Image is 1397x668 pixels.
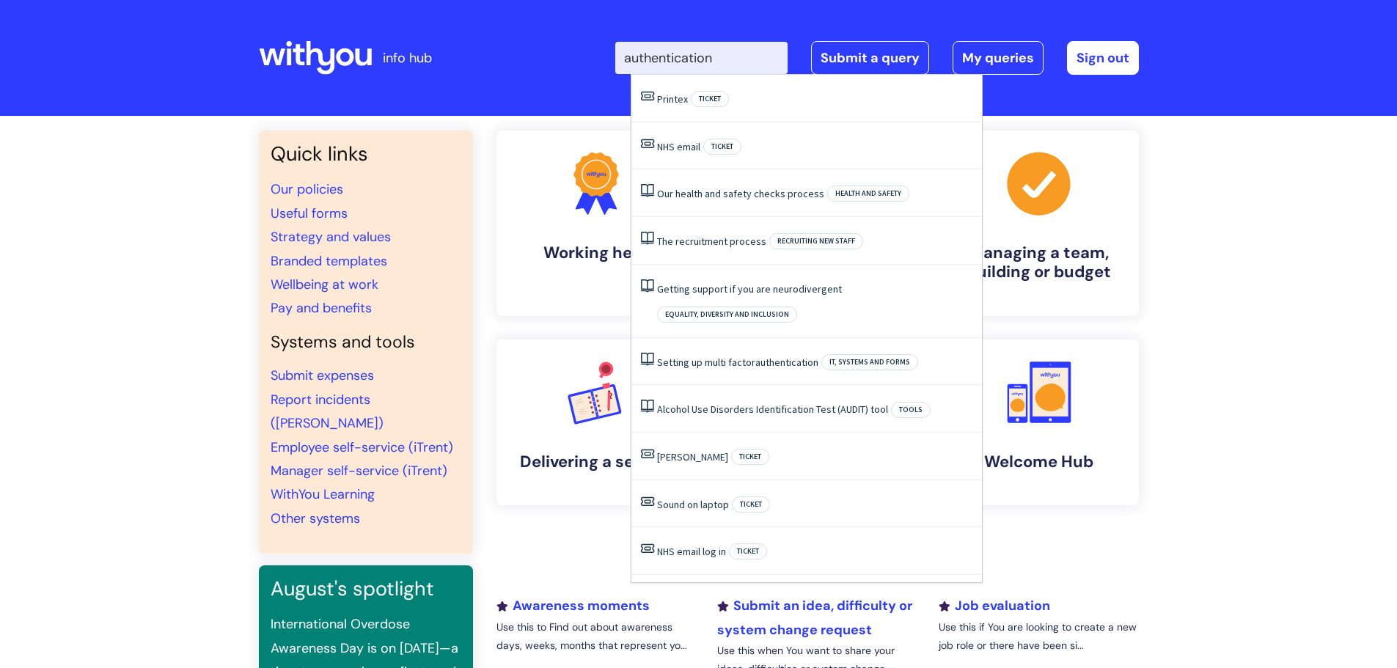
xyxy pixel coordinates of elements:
[769,233,863,249] span: Recruiting new staff
[717,597,912,638] a: Submit an idea, difficulty or system change request
[615,42,788,74] input: Search
[939,618,1138,655] p: Use this if You are looking to create a new job role or there have been si...
[657,140,700,153] a: NHS email
[271,367,374,384] a: Submit expenses
[271,438,453,456] a: Employee self-service (iTrent)
[496,339,696,505] a: Delivering a service
[271,510,360,527] a: Other systems
[953,41,1044,75] a: My queries
[891,402,931,418] span: Tools
[657,498,729,511] a: Sound on laptop
[271,228,391,246] a: Strategy and values
[939,597,1050,614] a: Job evaluation
[657,187,824,200] a: Our health and safety checks process
[271,276,378,293] a: Wellbeing at work
[657,356,818,369] a: Setting up multi factorauthentication
[496,618,696,655] p: Use this to Find out about awareness days, weeks, months that represent yo...
[703,139,741,155] span: Ticket
[271,462,447,480] a: Manager self-service (iTrent)
[657,307,797,323] span: Equality, Diversity and Inclusion
[508,243,684,263] h4: Working here
[271,180,343,198] a: Our policies
[827,186,909,202] span: Health and safety
[271,252,387,270] a: Branded templates
[496,597,650,614] a: Awareness moments
[729,543,767,559] span: Ticket
[271,577,461,601] h3: August's spotlight
[731,449,769,465] span: Ticket
[271,142,461,166] h3: Quick links
[939,131,1139,316] a: Managing a team, building or budget
[811,41,929,75] a: Submit a query
[657,450,728,463] a: [PERSON_NAME]
[657,235,766,248] a: The recruitment process
[271,391,384,432] a: Report incidents ([PERSON_NAME])
[615,41,1139,75] div: | -
[271,332,461,353] h4: Systems and tools
[840,403,865,416] span: AUDIT
[496,131,696,316] a: Working here
[508,452,684,471] h4: Delivering a service
[657,545,726,558] a: NHS email log in
[951,243,1127,282] h4: Managing a team, building or budget
[732,496,770,513] span: Ticket
[657,92,688,106] a: Printex
[657,403,888,416] a: Alcohol Use Disorders Identification Test (AUDIT) tool
[755,356,818,369] span: authentication
[271,205,348,222] a: Useful forms
[657,282,842,296] a: Getting support if you are neurodivergent
[691,91,729,107] span: Ticket
[271,299,372,317] a: Pay and benefits
[939,339,1139,505] a: Welcome Hub
[383,46,432,70] p: info hub
[1067,41,1139,75] a: Sign out
[271,485,375,503] a: WithYou Learning
[821,354,918,370] span: IT, systems and forms
[951,452,1127,471] h4: Welcome Hub
[496,552,1139,579] h2: Recently added or updated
